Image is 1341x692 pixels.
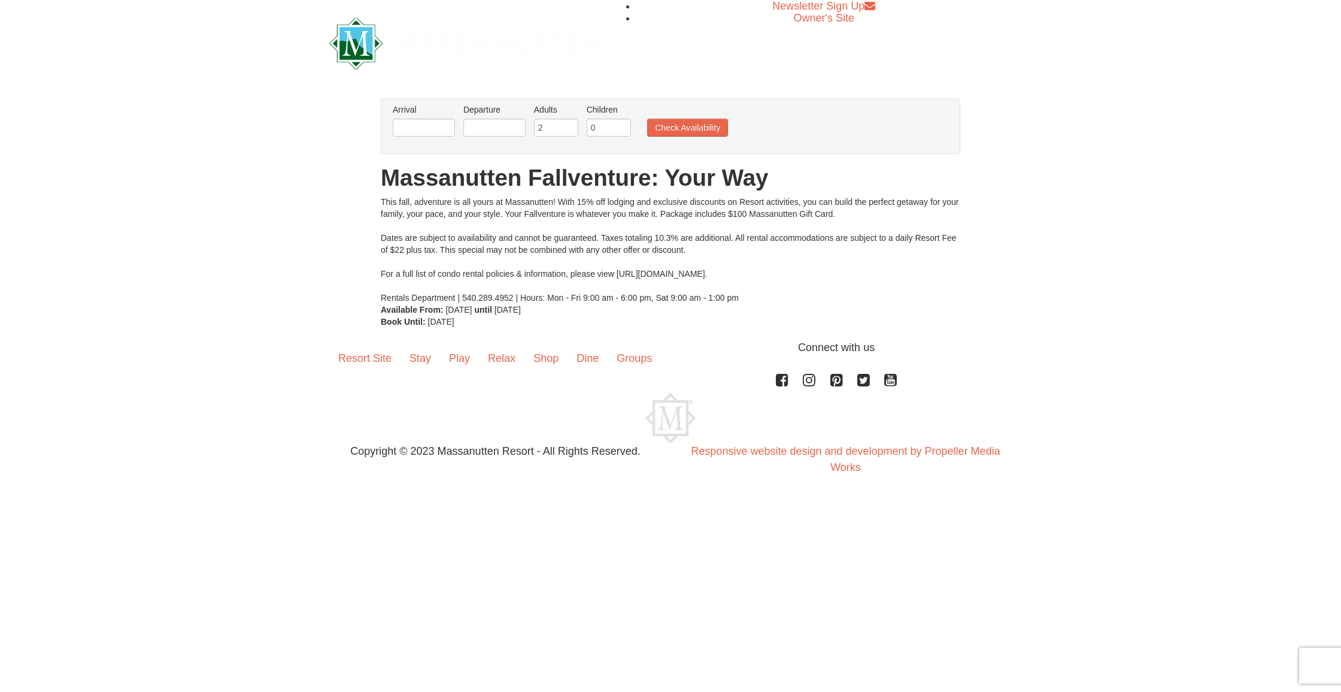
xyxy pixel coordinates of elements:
a: Owner's Site [794,12,854,24]
strong: Available From: [381,305,444,315]
a: Stay [401,340,440,377]
span: [DATE] [428,317,454,327]
label: Arrival [393,104,455,116]
p: Connect with us [329,340,1012,356]
a: Play [440,340,479,377]
span: [DATE] [494,305,521,315]
span: [DATE] [445,305,472,315]
img: Massanutten Resort Logo [329,17,603,69]
a: Resort Site [329,340,401,377]
h1: Massanutten Fallventure: Your Way [381,166,960,190]
a: Shop [524,340,568,377]
label: Adults [534,104,578,116]
button: Check Availability [647,119,728,137]
strong: until [474,305,492,315]
label: Children [587,104,631,116]
label: Departure [463,104,526,116]
a: Groups [608,340,661,377]
p: Copyright © 2023 Massanutten Resort - All Rights Reserved. [320,443,670,460]
a: Massanutten Resort [329,28,603,56]
a: Relax [479,340,524,377]
a: Dine [568,340,608,377]
strong: Book Until: [381,317,426,327]
img: Massanutten Resort Logo [645,393,696,443]
a: Responsive website design and development by Propeller Media Works [691,445,1000,473]
div: This fall, adventure is all yours at Massanutten! With 15% off lodging and exclusive discounts on... [381,196,960,304]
